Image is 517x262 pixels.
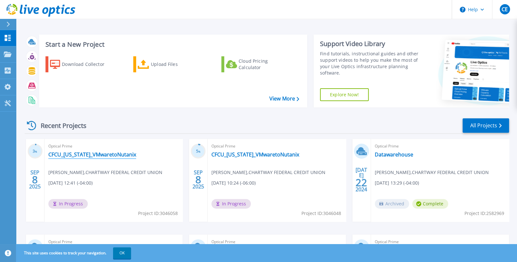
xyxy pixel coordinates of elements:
[211,151,299,158] a: CFCU_[US_STATE]_VMwaretoNutanix
[320,88,369,101] a: Explore Now!
[35,150,37,153] span: %
[28,148,43,155] h3: 3
[211,169,325,176] span: [PERSON_NAME] , CHARTWAY FEDERAL CREDIT UNION
[191,148,206,155] h3: 5
[211,143,342,150] span: Optical Prime
[375,238,505,245] span: Optical Prime
[269,96,299,102] a: View More
[45,56,117,72] a: Download Collector
[32,177,38,182] span: 8
[48,169,162,176] span: [PERSON_NAME] , CHARTWAY FEDERAL CREDIT UNION
[195,177,201,182] span: 8
[211,238,342,245] span: Optical Prime
[301,210,341,217] span: Project ID: 3046048
[375,169,489,176] span: [PERSON_NAME] , CHARTWAY FEDERAL CREDIT UNION
[48,143,179,150] span: Optical Prime
[239,58,290,71] div: Cloud Pricing Calculator
[464,210,504,217] span: Project ID: 2582969
[320,40,419,48] div: Support Video Library
[211,199,251,209] span: In Progress
[375,199,409,209] span: Archived
[29,168,41,191] div: SEP 2025
[25,118,95,133] div: Recent Projects
[48,179,93,187] span: [DATE] 12:41 (-04:00)
[320,51,419,76] div: Find tutorials, instructional guides and other support videos to help you make the most of your L...
[48,238,179,245] span: Optical Prime
[198,150,201,153] span: %
[211,179,256,187] span: [DATE] 10:24 (-06:00)
[412,199,448,209] span: Complete
[192,168,204,191] div: SEP 2025
[48,151,136,158] a: CFCU_[US_STATE]_VMwaretoNutanix
[355,168,367,191] div: [DATE] 2024
[356,180,367,185] span: 22
[463,118,509,133] a: All Projects
[502,7,508,12] span: CE
[151,58,202,71] div: Upload Files
[18,247,131,259] span: This site uses cookies to track your navigation.
[138,210,178,217] span: Project ID: 3046058
[133,56,205,72] a: Upload Files
[62,58,113,71] div: Download Collector
[375,151,413,158] a: Datawarehouse
[375,179,419,187] span: [DATE] 13:29 (-04:00)
[113,247,131,259] button: OK
[45,41,299,48] h3: Start a New Project
[375,143,505,150] span: Optical Prime
[48,199,88,209] span: In Progress
[221,56,293,72] a: Cloud Pricing Calculator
